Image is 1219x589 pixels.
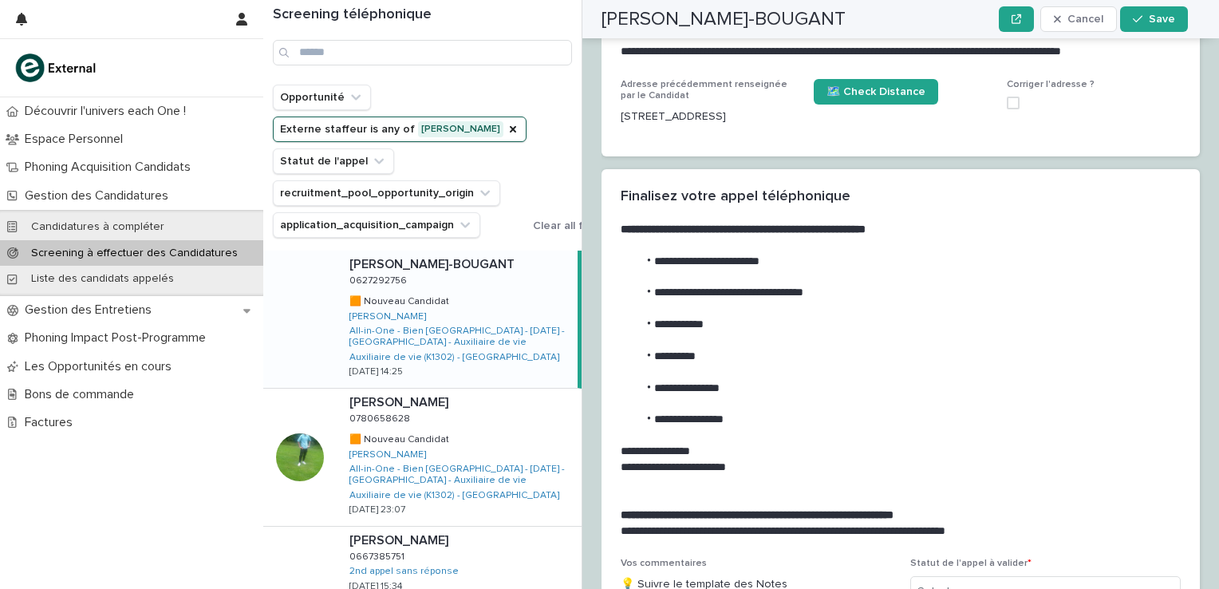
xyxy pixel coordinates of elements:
[349,490,559,501] a: Auxiliaire de vie (K1302) - [GEOGRAPHIC_DATA]
[1149,14,1175,25] span: Save
[621,80,787,101] span: Adresse précédemment renseignée par le Candidat
[273,6,572,24] h1: Screening téléphonique
[349,293,452,307] p: 🟧 Nouveau Candidat
[602,8,846,31] h2: [PERSON_NAME]-BOUGANT
[18,272,187,286] p: Liste des candidats appelés
[349,254,518,272] p: [PERSON_NAME]-BOUGANT
[349,449,426,461] a: [PERSON_NAME]
[18,302,164,318] p: Gestion des Entretiens
[1120,6,1188,32] button: Save
[18,104,199,119] p: Découvrir l'univers each One !
[814,79,938,105] a: 🗺️ Check Distance
[273,85,371,110] button: Opportunité
[349,392,452,410] p: [PERSON_NAME]
[349,530,452,548] p: [PERSON_NAME]
[18,247,251,260] p: Screening à effectuer des Candidatures
[18,188,181,204] p: Gestion des Candidatures
[18,359,184,374] p: Les Opportunités en cours
[349,504,405,516] p: [DATE] 23:07
[349,410,413,425] p: 0780658628
[273,148,394,174] button: Statut de l'appel
[263,251,582,389] a: [PERSON_NAME]-BOUGANT[PERSON_NAME]-BOUGANT 06272927560627292756 🟧 Nouveau Candidat🟧 Nouveau Candi...
[349,326,571,349] a: All-in-One - Bien [GEOGRAPHIC_DATA] - [DATE] - [GEOGRAPHIC_DATA] - Auxiliaire de vie
[349,311,426,322] a: [PERSON_NAME]
[273,180,500,206] button: recruitment_pool_opportunity_origin
[18,415,85,430] p: Factures
[1067,14,1103,25] span: Cancel
[621,559,707,568] span: Vos commentaires
[349,464,575,487] a: All-in-One - Bien [GEOGRAPHIC_DATA] - [DATE] - [GEOGRAPHIC_DATA] - Auxiliaire de vie
[18,330,219,346] p: Phoning Impact Post-Programme
[13,52,101,84] img: bc51vvfgR2QLHU84CWIQ
[18,160,203,175] p: Phoning Acquisition Candidats
[533,220,609,231] span: Clear all filters
[349,272,410,287] p: 0627292756
[621,109,795,125] p: [STREET_ADDRESS]
[18,132,136,147] p: Espace Personnel
[273,117,527,142] button: Externe staffeur
[621,188,850,206] h2: Finalisez votre appel téléphonique
[273,212,480,238] button: application_acquisition_campaign
[349,566,459,577] a: 2nd appel sans réponse
[826,86,925,97] span: 🗺️ Check Distance
[349,366,403,378] p: [DATE] 14:25
[1040,6,1117,32] button: Cancel
[18,220,177,234] p: Candidatures à compléter
[263,389,582,527] a: [PERSON_NAME][PERSON_NAME] 07806586280780658628 🟧 Nouveau Candidat🟧 Nouveau Candidat [PERSON_NAME...
[527,214,609,238] button: Clear all filters
[18,387,147,402] p: Bons de commande
[910,559,1032,568] span: Statut de l'appel à valider
[349,431,452,445] p: 🟧 Nouveau Candidat
[349,548,408,563] p: 0667385751
[273,40,572,65] input: Search
[1007,80,1095,89] span: Corriger l'adresse ?
[349,352,559,363] a: Auxiliaire de vie (K1302) - [GEOGRAPHIC_DATA]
